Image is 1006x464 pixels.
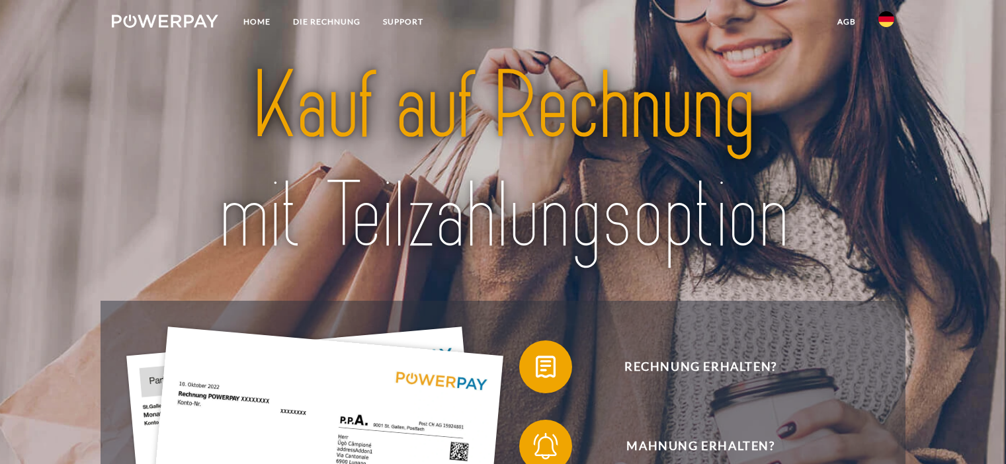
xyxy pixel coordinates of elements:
[538,340,862,393] span: Rechnung erhalten?
[112,15,218,28] img: logo-powerpay-white.svg
[372,10,435,34] a: SUPPORT
[878,11,894,27] img: de
[232,10,282,34] a: Home
[282,10,372,34] a: DIE RECHNUNG
[529,350,562,383] img: qb_bill.svg
[826,10,867,34] a: agb
[519,340,863,393] button: Rechnung erhalten?
[150,46,855,276] img: title-powerpay_de.svg
[529,430,562,463] img: qb_bell.svg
